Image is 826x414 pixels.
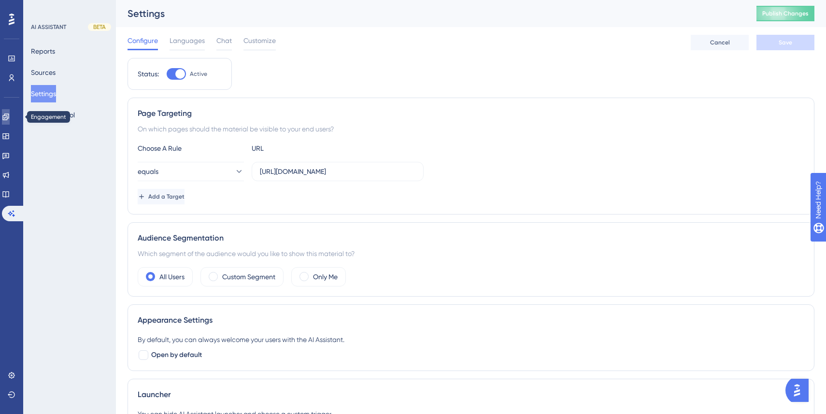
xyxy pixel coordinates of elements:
[691,35,749,50] button: Cancel
[128,7,732,20] div: Settings
[710,39,730,46] span: Cancel
[31,23,66,31] div: AI ASSISTANT
[756,6,814,21] button: Publish Changes
[148,193,185,200] span: Add a Target
[138,334,804,345] div: By default, you can always welcome your users with the AI Assistant.
[138,232,804,244] div: Audience Segmentation
[31,64,56,81] button: Sources
[138,162,244,181] button: equals
[313,271,338,283] label: Only Me
[190,70,207,78] span: Active
[243,35,276,46] span: Customize
[779,39,792,46] span: Save
[170,35,205,46] span: Languages
[128,35,158,46] span: Configure
[138,389,804,400] div: Launcher
[138,68,159,80] div: Status:
[23,2,60,14] span: Need Help?
[756,35,814,50] button: Save
[31,106,75,124] button: Usage Control
[138,166,158,177] span: equals
[138,248,804,259] div: Which segment of the audience would you like to show this material to?
[785,376,814,405] iframe: UserGuiding AI Assistant Launcher
[31,85,56,102] button: Settings
[159,271,185,283] label: All Users
[138,314,804,326] div: Appearance Settings
[222,271,275,283] label: Custom Segment
[151,349,202,361] span: Open by default
[88,23,111,31] div: BETA
[31,43,55,60] button: Reports
[260,166,415,177] input: yourwebsite.com/path
[138,123,804,135] div: On which pages should the material be visible to your end users?
[762,10,809,17] span: Publish Changes
[138,108,804,119] div: Page Targeting
[252,143,358,154] div: URL
[138,189,185,204] button: Add a Target
[216,35,232,46] span: Chat
[138,143,244,154] div: Choose A Rule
